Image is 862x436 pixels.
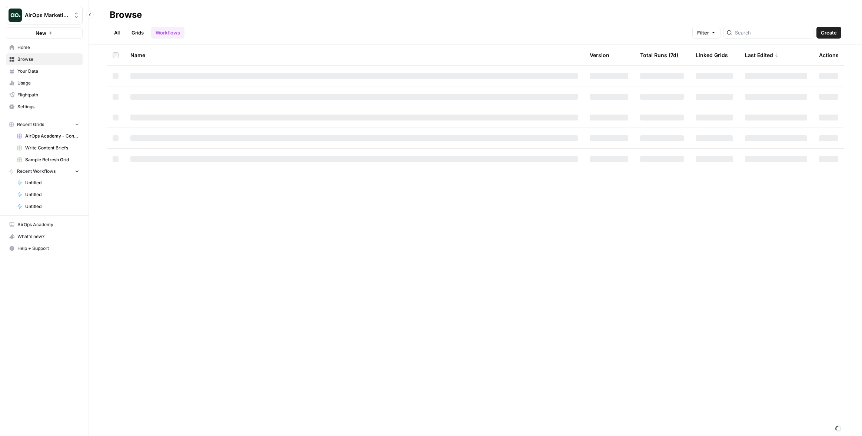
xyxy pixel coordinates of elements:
[821,29,837,36] span: Create
[17,68,79,75] span: Your Data
[17,92,79,98] span: Flightpath
[590,45,609,65] div: Version
[25,145,79,151] span: Write Content Briefs
[17,103,79,110] span: Settings
[6,89,83,101] a: Flightpath
[17,56,79,63] span: Browse
[6,119,83,130] button: Recent Grids
[14,201,83,212] a: Untitled
[745,45,779,65] div: Last Edited
[36,29,46,37] span: New
[6,231,83,242] button: What's new?
[640,45,678,65] div: Total Runs (7d)
[6,42,83,53] a: Home
[17,80,79,86] span: Usage
[110,9,142,21] div: Browse
[9,9,22,22] img: AirOps Marketing Logo
[14,130,83,142] a: AirOps Academy - Content Generation
[25,191,79,198] span: Untitled
[17,245,79,252] span: Help + Support
[6,166,83,177] button: Recent Workflows
[14,189,83,201] a: Untitled
[25,179,79,186] span: Untitled
[14,142,83,154] a: Write Content Briefs
[735,29,810,36] input: Search
[151,27,184,39] a: Workflows
[14,177,83,189] a: Untitled
[6,53,83,65] a: Browse
[6,77,83,89] a: Usage
[17,168,56,175] span: Recent Workflows
[819,45,839,65] div: Actions
[25,11,70,19] span: AirOps Marketing
[697,29,709,36] span: Filter
[6,6,83,24] button: Workspace: AirOps Marketing
[692,27,720,39] button: Filter
[816,27,841,39] button: Create
[130,45,578,65] div: Name
[110,27,124,39] a: All
[17,44,79,51] span: Home
[17,121,44,128] span: Recent Grids
[696,45,728,65] div: Linked Grids
[25,133,79,139] span: AirOps Academy - Content Generation
[6,242,83,254] button: Help + Support
[6,231,82,242] div: What's new?
[25,203,79,210] span: Untitled
[25,156,79,163] span: Sample Refresh Grid
[6,65,83,77] a: Your Data
[6,219,83,231] a: AirOps Academy
[6,101,83,113] a: Settings
[17,221,79,228] span: AirOps Academy
[127,27,148,39] a: Grids
[6,27,83,39] button: New
[14,154,83,166] a: Sample Refresh Grid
